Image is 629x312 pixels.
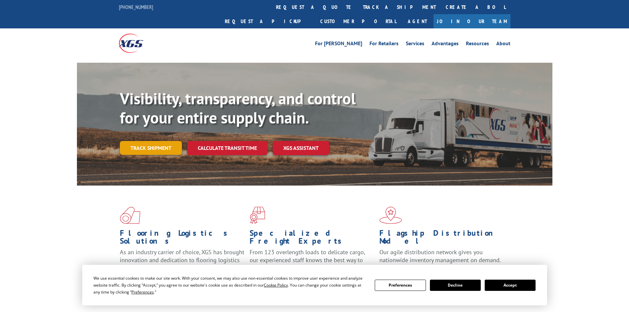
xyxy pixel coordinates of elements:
a: Track shipment [120,141,182,155]
p: From 123 overlength loads to delicate cargo, our experienced staff knows the best way to move you... [250,248,374,278]
a: Customer Portal [315,14,401,28]
h1: Flooring Logistics Solutions [120,229,245,248]
h1: Specialized Freight Experts [250,229,374,248]
div: Cookie Consent Prompt [82,265,547,305]
button: Accept [485,280,536,291]
a: Resources [466,41,489,48]
img: xgs-icon-focused-on-flooring-red [250,207,265,224]
a: Advantages [432,41,459,48]
b: Visibility, transparency, and control for your entire supply chain. [120,88,356,128]
span: As an industry carrier of choice, XGS has brought innovation and dedication to flooring logistics... [120,248,244,272]
div: We use essential cookies to make our site work. With your consent, we may also use non-essential ... [93,275,367,295]
button: Decline [430,280,481,291]
img: xgs-icon-total-supply-chain-intelligence-red [120,207,140,224]
a: [PHONE_NUMBER] [119,4,153,10]
a: XGS ASSISTANT [273,141,329,155]
a: About [496,41,510,48]
img: xgs-icon-flagship-distribution-model-red [379,207,402,224]
a: Agent [401,14,434,28]
span: Cookie Policy [264,282,288,288]
a: Request a pickup [220,14,315,28]
h1: Flagship Distribution Model [379,229,504,248]
a: Calculate transit time [187,141,267,155]
a: Services [406,41,424,48]
a: For [PERSON_NAME] [315,41,362,48]
a: For Retailers [369,41,399,48]
button: Preferences [375,280,426,291]
a: Join Our Team [434,14,510,28]
span: Preferences [131,289,154,295]
span: Our agile distribution network gives you nationwide inventory management on demand. [379,248,501,264]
